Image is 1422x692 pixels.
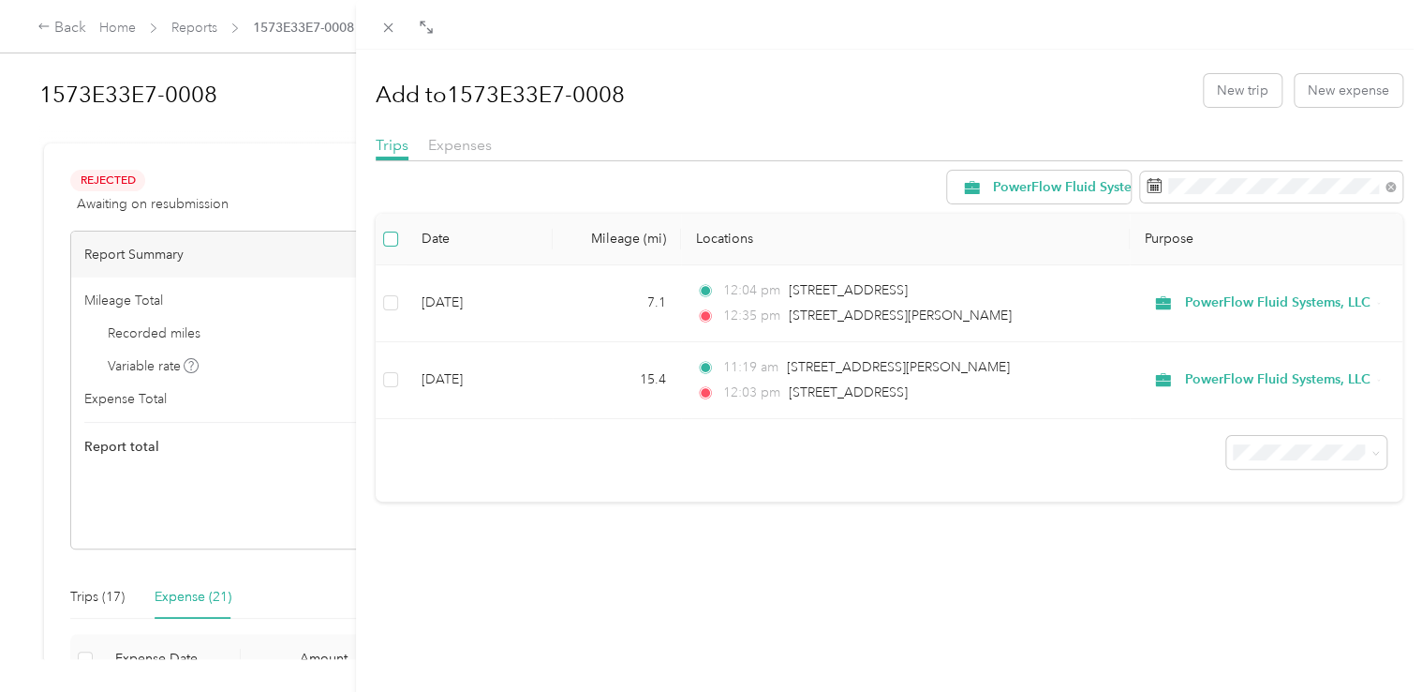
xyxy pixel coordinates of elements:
span: 12:04 pm [723,280,780,301]
span: PowerFlow Fluid Systems, LLC [1184,293,1370,313]
td: [DATE] [407,265,553,342]
span: PowerFlow Fluid Systems, LLC [1184,369,1370,390]
td: 7.1 [553,265,681,342]
iframe: Everlance-gr Chat Button Frame [1317,587,1422,692]
th: Mileage (mi) [553,214,681,265]
span: [STREET_ADDRESS] [789,282,908,298]
th: Locations [681,214,1130,265]
h1: Add to 1573E33E7-0008 [376,72,625,117]
button: New expense [1295,74,1402,107]
span: Expenses [428,136,492,154]
span: 12:03 pm [723,383,780,403]
td: [DATE] [407,342,553,419]
th: Date [407,214,553,265]
span: 11:19 am [723,357,778,378]
span: PowerFlow Fluid Systems, LLC [993,181,1178,194]
th: Purpose [1130,214,1402,265]
button: New trip [1204,74,1281,107]
span: Trips [376,136,408,154]
td: 15.4 [553,342,681,419]
span: [STREET_ADDRESS][PERSON_NAME] [789,308,1012,323]
span: 12:35 pm [723,306,780,326]
span: [STREET_ADDRESS] [789,384,908,400]
span: [STREET_ADDRESS][PERSON_NAME] [787,359,1010,375]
